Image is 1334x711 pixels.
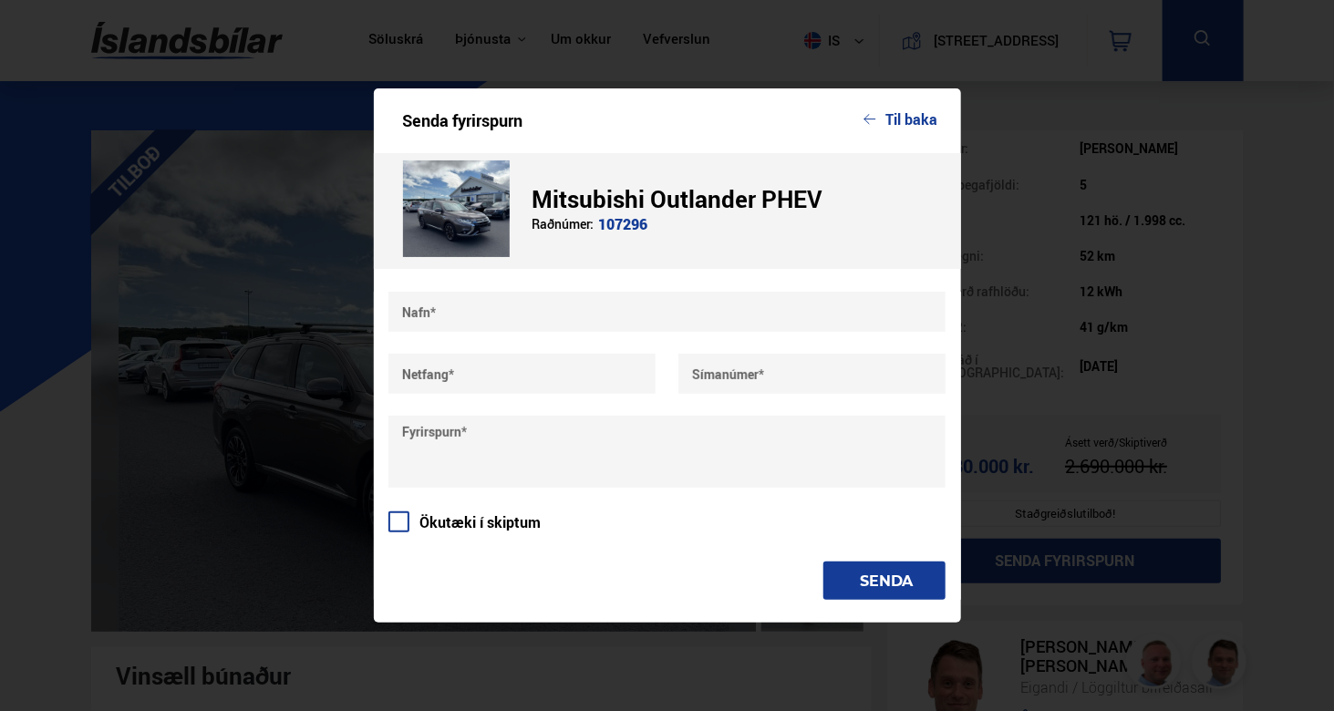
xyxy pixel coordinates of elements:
div: Fyrirspurn* [388,425,467,439]
label: Ökutæki í skiptum [388,514,542,531]
img: 3X8QekAOaM2sbRH1.jpeg [403,160,510,257]
button: Til baka [863,111,938,128]
button: SENDA [823,562,946,600]
button: Open LiveChat chat widget [15,7,69,62]
div: 107296 [599,217,648,232]
div: Mitsubishi Outlander PHEV [533,185,823,212]
div: Raðnúmer: [533,218,595,231]
div: Senda fyrirspurn [403,111,523,130]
